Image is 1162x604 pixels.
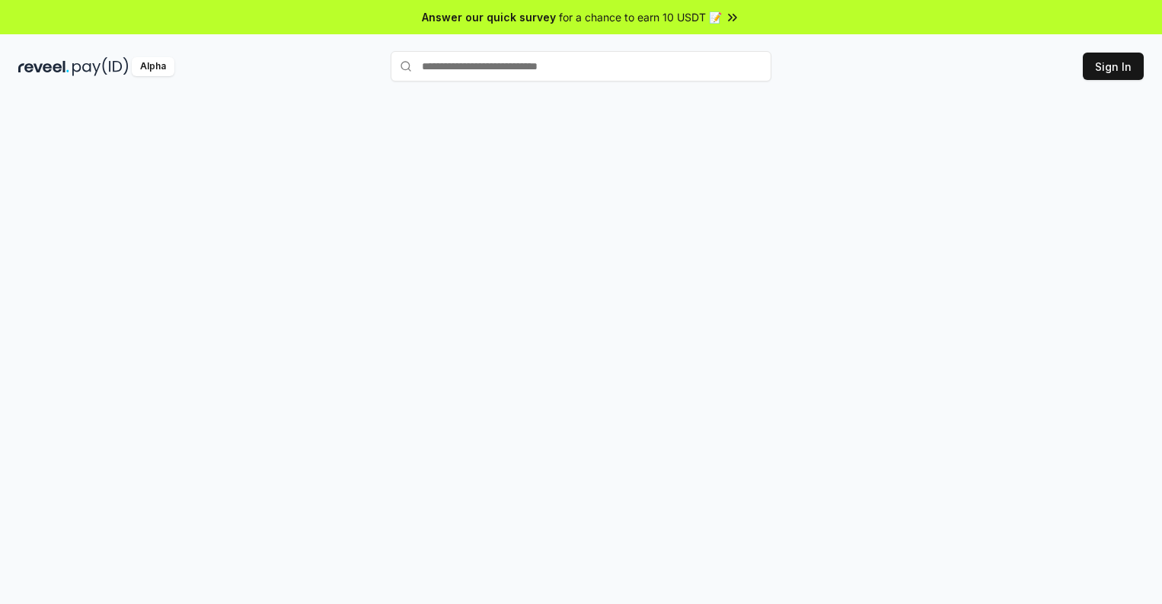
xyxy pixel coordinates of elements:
[559,9,722,25] span: for a chance to earn 10 USDT 📝
[72,57,129,76] img: pay_id
[18,57,69,76] img: reveel_dark
[132,57,174,76] div: Alpha
[1083,53,1144,80] button: Sign In
[422,9,556,25] span: Answer our quick survey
